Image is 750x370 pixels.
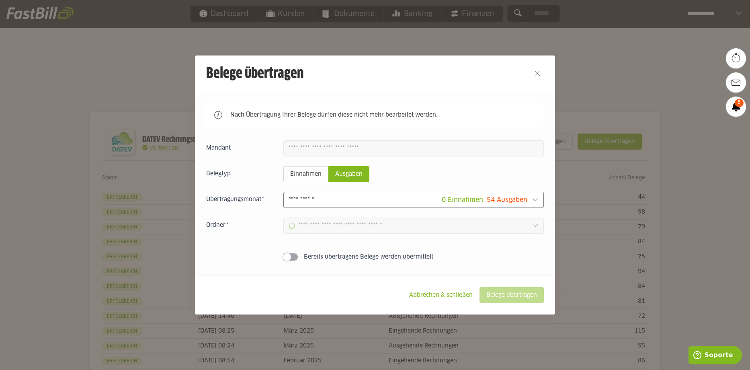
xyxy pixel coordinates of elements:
sl-switch: Bereits übertragene Belege werden übermittelt [206,253,544,261]
a: 5 [726,97,746,117]
span: 5 [735,99,744,107]
sl-button: Belege übertragen [480,287,544,303]
sl-radio-button: Einnahmen [283,166,328,182]
sl-button: Abbrechen & schließen [402,287,480,303]
iframe: Abre un widget desde donde se puede obtener más información [689,346,742,366]
sl-radio-button: Ausgaben [328,166,369,182]
span: 0 Einnahmen [442,197,483,203]
span: 54 Ausgaben [487,197,527,203]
